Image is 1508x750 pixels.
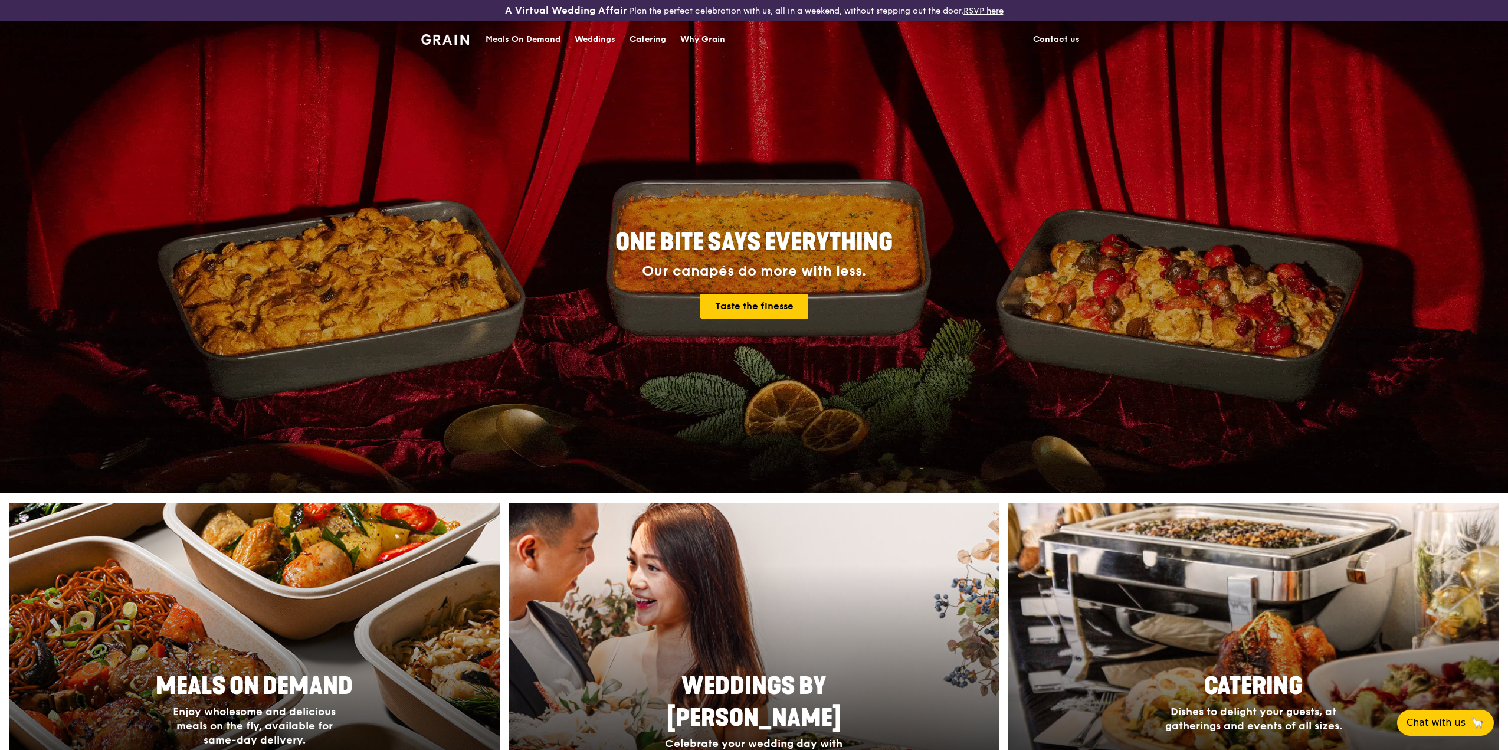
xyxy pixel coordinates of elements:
[414,5,1094,17] div: Plan the perfect celebration with us, all in a weekend, without stepping out the door.
[680,22,725,57] div: Why Grain
[156,672,353,700] span: Meals On Demand
[1397,710,1494,736] button: Chat with us🦙
[1470,716,1484,730] span: 🦙
[667,672,841,732] span: Weddings by [PERSON_NAME]
[1204,672,1303,700] span: Catering
[1407,716,1466,730] span: Chat with us
[630,22,666,57] div: Catering
[486,22,560,57] div: Meals On Demand
[1165,705,1342,732] span: Dishes to delight your guests, at gatherings and events of all sizes.
[1026,22,1087,57] a: Contact us
[542,263,966,280] div: Our canapés do more with less.
[575,22,615,57] div: Weddings
[673,22,732,57] a: Why Grain
[622,22,673,57] a: Catering
[700,294,808,319] a: Taste the finesse
[615,228,893,257] span: ONE BITE SAYS EVERYTHING
[173,705,336,746] span: Enjoy wholesome and delicious meals on the fly, available for same-day delivery.
[421,34,469,45] img: Grain
[421,21,469,56] a: GrainGrain
[505,5,627,17] h3: A Virtual Wedding Affair
[963,6,1004,16] a: RSVP here
[568,22,622,57] a: Weddings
